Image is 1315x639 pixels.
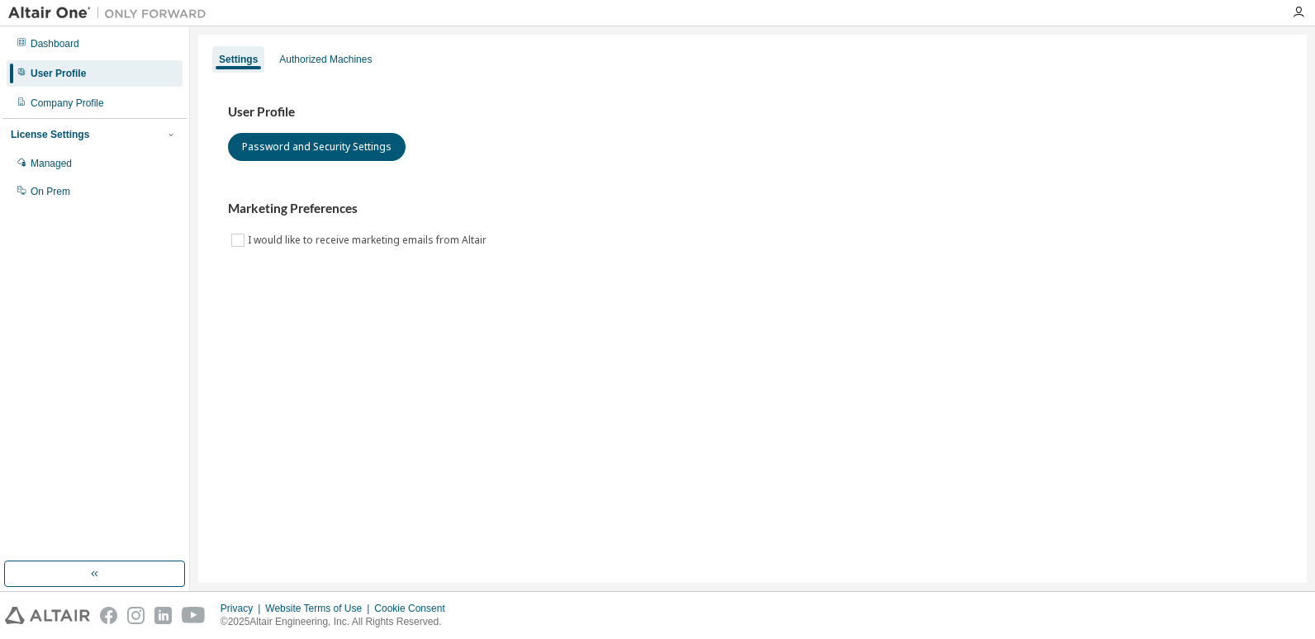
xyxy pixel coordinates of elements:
div: Privacy [221,602,265,615]
img: Altair One [8,5,215,21]
img: youtube.svg [182,607,206,624]
div: User Profile [31,67,86,80]
img: instagram.svg [127,607,145,624]
img: linkedin.svg [154,607,172,624]
div: Website Terms of Use [265,602,374,615]
div: Cookie Consent [374,602,454,615]
div: Dashboard [31,37,79,50]
h3: User Profile [228,104,1277,121]
div: Authorized Machines [279,53,372,66]
div: Settings [219,53,258,66]
p: © 2025 Altair Engineering, Inc. All Rights Reserved. [221,615,455,629]
div: Managed [31,157,72,170]
button: Password and Security Settings [228,133,406,161]
div: On Prem [31,185,70,198]
img: altair_logo.svg [5,607,90,624]
label: I would like to receive marketing emails from Altair [248,230,490,250]
img: facebook.svg [100,607,117,624]
div: License Settings [11,128,89,141]
h3: Marketing Preferences [228,201,1277,217]
div: Company Profile [31,97,104,110]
